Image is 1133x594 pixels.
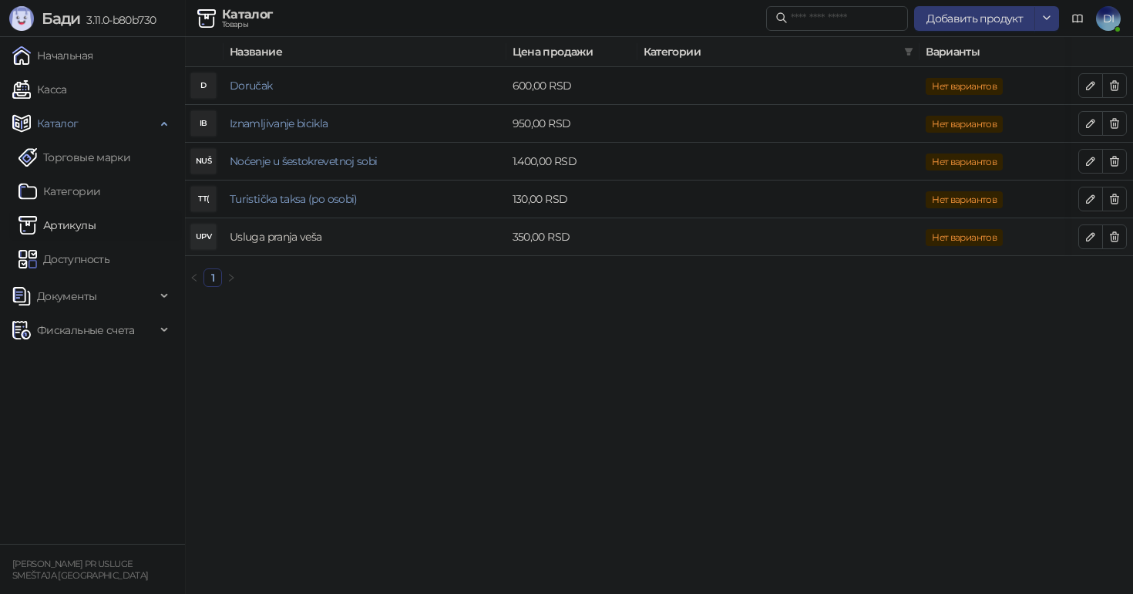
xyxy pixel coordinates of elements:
[203,268,222,287] li: 1
[18,210,96,241] a: ArtikliАртикулы
[926,78,1003,95] span: Нет вариантов
[204,269,221,286] a: 1
[191,149,216,174] div: NUŠ
[506,218,637,256] td: 350,00 RSD
[222,268,240,287] li: Вперед
[12,559,148,581] small: [PERSON_NAME] PR USLUGE SMEŠTAJA [GEOGRAPHIC_DATA]
[9,6,34,31] img: Logo
[506,67,637,105] td: 600,00 RSD
[197,9,216,28] img: Artikli
[37,108,79,139] span: Каталог
[12,40,92,71] a: Начальная
[191,111,216,136] div: IB
[18,216,37,235] img: Artikli
[904,47,913,56] span: filter
[230,79,273,93] a: Doručak
[224,105,506,143] td: Iznamljivanje bicikla
[506,181,637,218] td: 130,00 RSD
[224,37,506,67] th: Название
[37,281,96,312] span: Документы
[80,13,156,27] span: 3.11.0-b80b730
[926,116,1003,133] span: Нет вариантов
[191,73,216,98] div: D
[12,74,67,105] a: Касса
[37,315,135,346] span: Фискальные счета
[926,229,1003,246] span: Нет вариантов
[224,181,506,218] td: Turistička taksa (po osobi)
[222,268,240,287] button: right
[185,268,203,287] li: Назад
[926,191,1003,208] span: Нет вариантов
[224,67,506,105] td: Doručak
[914,6,1035,31] button: Добавить продукт
[18,142,130,173] a: Торговые марки
[185,268,203,287] button: left
[190,273,199,282] span: left
[230,154,377,168] a: Noćenje u šestokrevetnoj sobi
[42,9,80,28] span: Бади
[506,143,637,181] td: 1.400,00 RSD
[191,187,216,211] div: TT(
[227,273,236,282] span: right
[222,21,273,29] div: Товары
[506,37,637,67] th: Цена продажи
[222,8,273,21] div: Каталог
[230,116,328,130] a: Iznamljivanje bicikla
[224,218,506,256] td: Usluga pranja veša
[1096,6,1121,31] span: DI
[191,224,216,249] div: UPV
[18,244,109,275] a: Доступность
[644,43,899,60] span: Категории
[18,176,100,207] a: Категории
[1065,6,1090,31] a: Документация
[506,105,637,143] td: 950,00 RSD
[224,143,506,181] td: Noćenje u šestokrevetnoj sobi
[926,154,1003,170] span: Нет вариантов
[901,40,916,63] span: filter
[230,192,358,206] a: Turistička taksa (po osobi)
[230,230,321,244] a: Usluga pranja veša
[926,12,1023,25] span: Добавить продукт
